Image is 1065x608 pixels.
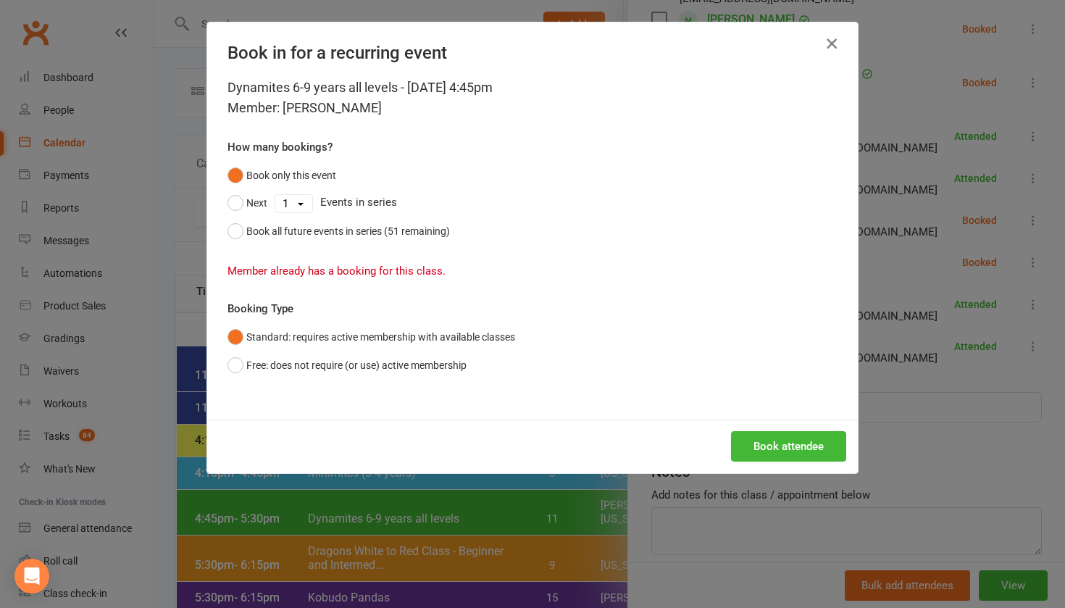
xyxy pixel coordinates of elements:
[227,78,838,118] div: Dynamites 6-9 years all levels - [DATE] 4:45pm Member: [PERSON_NAME]
[227,265,446,278] span: Member already has a booking for this class.
[227,351,467,379] button: Free: does not require (or use) active membership
[227,162,336,189] button: Book only this event
[246,223,450,239] div: Book all future events in series (51 remaining)
[227,189,838,217] div: Events in series
[227,323,515,351] button: Standard: requires active membership with available classes
[14,559,49,594] div: Open Intercom Messenger
[731,431,846,462] button: Book attendee
[227,217,450,245] button: Book all future events in series (51 remaining)
[227,189,267,217] button: Next
[227,43,838,63] h4: Book in for a recurring event
[820,32,843,55] button: Close
[227,300,293,317] label: Booking Type
[227,138,333,156] label: How many bookings?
